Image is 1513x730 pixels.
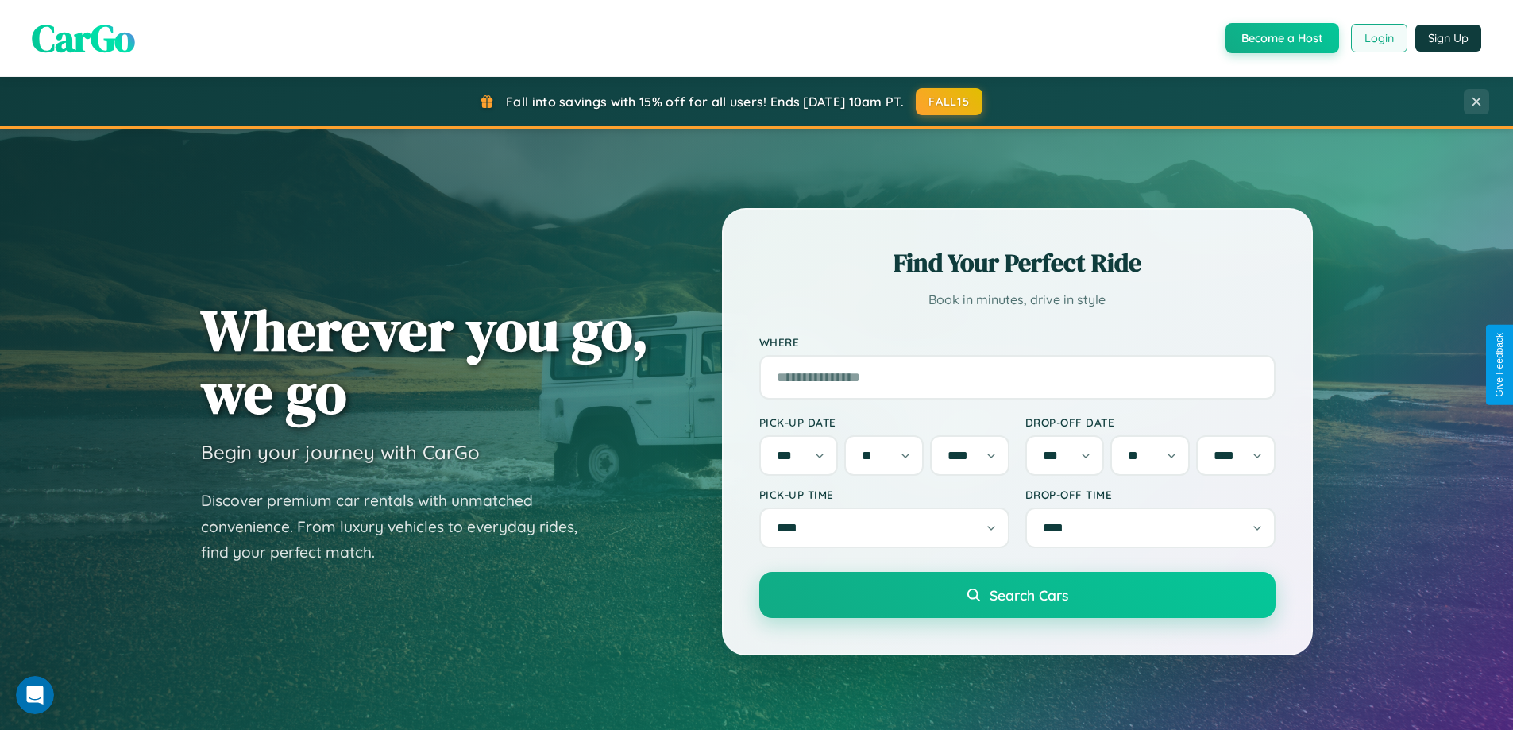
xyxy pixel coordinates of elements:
iframe: Intercom live chat [16,676,54,714]
span: Fall into savings with 15% off for all users! Ends [DATE] 10am PT. [506,94,904,110]
div: Give Feedback [1494,333,1505,397]
button: Become a Host [1225,23,1339,53]
p: Book in minutes, drive in style [759,288,1276,311]
button: FALL15 [916,88,982,115]
p: Discover premium car rentals with unmatched convenience. From luxury vehicles to everyday rides, ... [201,488,598,566]
h3: Begin your journey with CarGo [201,440,480,464]
button: Sign Up [1415,25,1481,52]
label: Where [759,335,1276,349]
button: Login [1351,24,1407,52]
span: Search Cars [990,586,1068,604]
h2: Find Your Perfect Ride [759,245,1276,280]
h1: Wherever you go, we go [201,299,649,424]
button: Search Cars [759,572,1276,618]
span: CarGo [32,12,135,64]
label: Drop-off Date [1025,415,1276,429]
label: Drop-off Time [1025,488,1276,501]
label: Pick-up Time [759,488,1009,501]
label: Pick-up Date [759,415,1009,429]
